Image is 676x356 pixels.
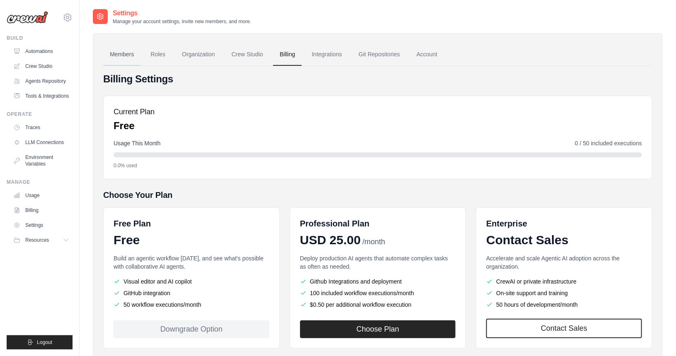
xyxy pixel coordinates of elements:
[114,233,269,248] div: Free
[486,218,642,229] h6: Enterprise
[144,43,172,66] a: Roles
[114,218,151,229] h6: Free Plan
[486,277,642,286] li: CrewAI or private infrastructure
[7,35,73,41] div: Build
[486,254,642,271] p: Accelerate and scale Agentic AI adoption across the organization.
[114,106,155,118] h5: Current Plan
[305,43,349,66] a: Integrations
[103,189,652,201] h5: Choose Your Plan
[273,43,302,66] a: Billing
[10,89,73,103] a: Tools & Integrations
[114,162,137,169] span: 0.0% used
[300,233,361,248] span: USD 25.00
[486,319,642,338] a: Contact Sales
[10,233,73,247] button: Resources
[10,151,73,171] a: Environment Variables
[10,204,73,217] a: Billing
[352,43,407,66] a: Git Repositories
[486,233,642,248] div: Contact Sales
[7,335,73,349] button: Logout
[103,72,652,86] h4: Billing Settings
[114,254,269,271] p: Build an agentic workflow [DATE], and see what's possible with collaborative AI agents.
[10,136,73,149] a: LLM Connections
[175,43,221,66] a: Organization
[10,189,73,202] a: Usage
[300,277,456,286] li: Github Integrations and deployment
[300,254,456,271] p: Deploy production AI agents that automate complex tasks as often as needed.
[10,75,73,88] a: Agents Repository
[25,237,49,243] span: Resources
[575,139,642,147] span: 0 / 50 included executions
[300,320,456,338] button: Choose Plan
[300,301,456,309] li: $0.50 per additional workflow execution
[300,218,370,229] h6: Professional Plan
[114,277,269,286] li: Visual editor and AI copilot
[113,18,251,25] p: Manage your account settings, invite new members, and more.
[10,45,73,58] a: Automations
[37,339,52,346] span: Logout
[114,289,269,297] li: GitHub integration
[362,236,385,248] span: /month
[10,121,73,134] a: Traces
[114,301,269,309] li: 50 workflow executions/month
[7,179,73,185] div: Manage
[113,8,251,18] h2: Settings
[486,289,642,297] li: On-site support and training
[114,320,269,338] div: Downgrade Option
[114,139,160,147] span: Usage This Month
[410,43,444,66] a: Account
[300,289,456,297] li: 100 included workflow executions/month
[114,119,155,132] p: Free
[10,219,73,232] a: Settings
[486,301,642,309] li: 50 hours of development/month
[7,11,48,24] img: Logo
[103,43,141,66] a: Members
[225,43,270,66] a: Crew Studio
[7,111,73,118] div: Operate
[10,60,73,73] a: Crew Studio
